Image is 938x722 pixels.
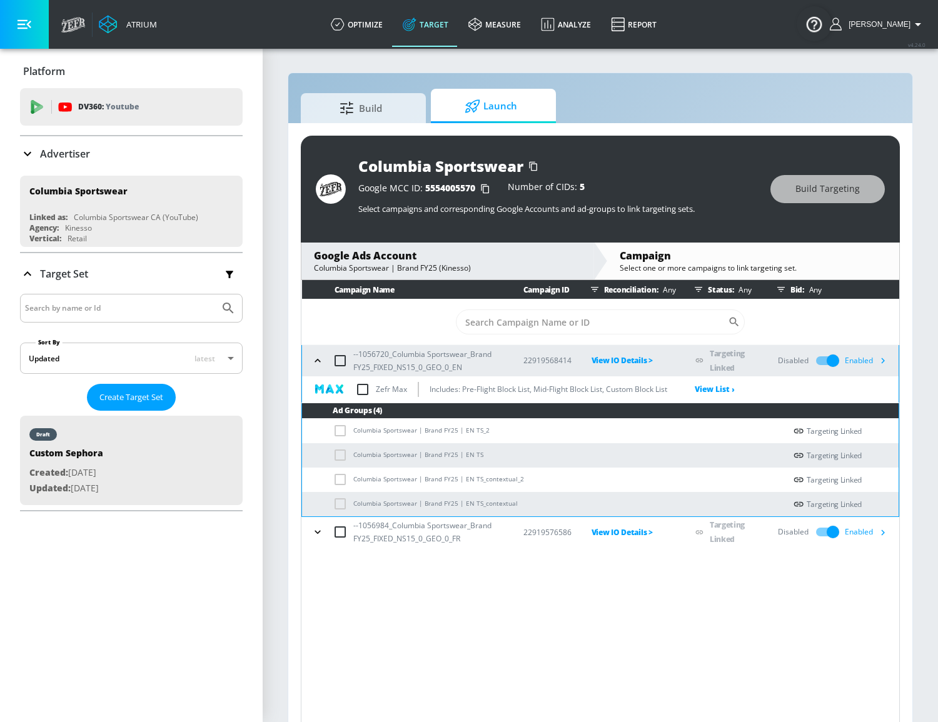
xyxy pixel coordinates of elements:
[314,263,581,273] div: Columbia Sportswear | Brand FY25 (Kinesso)
[20,176,243,247] div: Columbia SportswearLinked as:Columbia Sportswear CA (YouTube)Agency:KinessoVertical:Retail
[20,54,243,89] div: Platform
[844,20,910,29] span: login as: justin.nim@zefr.com
[807,473,880,487] div: Targeting Linked
[807,448,880,463] div: Targeting Linked
[523,354,572,367] p: 22919568414
[508,183,585,195] div: Number of CIDs:
[20,411,243,510] nav: list of Target Set
[333,426,353,434] span: Grouped Linked campaigns disable add groups selection.
[580,181,585,193] span: 5
[376,383,407,396] p: Zefr Max
[36,338,63,346] label: Sort By
[29,353,59,364] div: Updated
[772,280,893,299] div: Bid:
[710,346,758,375] p: Targeting Linked
[20,88,243,126] div: DV360: Youtube
[20,416,243,505] div: draftCustom SephoraCreated:[DATE]Updated:[DATE]
[25,300,214,316] input: Search by name or Id
[358,156,523,176] div: Columbia Sportswear
[302,468,785,492] td: Columbia Sportswear | Brand FY25 | EN TS_contextual_2
[778,526,809,538] div: Disabled
[458,2,531,47] a: measure
[456,309,728,334] input: Search Campaign Name or ID
[689,280,758,299] div: Status:
[353,519,503,545] p: --1056984_Columbia Sportswear_Brand FY25_FIXED_NS15_0_GEO_0_FR
[845,523,892,541] div: Enabled
[734,283,751,296] p: Any
[78,100,139,114] p: DV360:
[29,212,68,223] div: Linked as:
[68,233,87,244] div: Retail
[20,136,243,171] div: Advertiser
[194,353,215,364] span: latest
[430,383,667,396] p: Includes: Pre-Flight Block List, Mid-Flight Block List, Custom Block List
[807,497,880,511] div: Targeting Linked
[845,351,892,370] div: Enabled
[531,2,601,47] a: Analyze
[523,526,572,539] p: 22919576586
[333,499,353,508] span: Grouped Linked campaigns disable add groups selection.
[797,6,832,41] button: Open Resource Center
[710,518,758,546] p: Targeting Linked
[321,2,393,47] a: optimize
[333,450,353,459] span: Grouped Linked campaigns disable add groups selection.
[353,348,503,374] p: --1056720_Columbia Sportswear_Brand FY25_FIXED_NS15_0_GEO_0_EN
[592,525,676,539] p: View IO Details >
[358,203,758,214] p: Select campaigns and corresponding Google Accounts and ad-groups to link targeting sets.
[804,283,822,296] p: Any
[99,15,157,34] a: Atrium
[106,100,139,113] p: Youtube
[314,249,581,263] div: Google Ads Account
[29,465,103,481] p: [DATE]
[620,249,887,263] div: Campaign
[40,267,88,281] p: Target Set
[302,492,785,516] td: Columbia Sportswear | Brand FY25 | EN TS_contextual
[36,431,50,438] div: draft
[29,482,71,494] span: Updated:
[585,280,676,299] div: Reconciliation:
[908,41,925,48] span: v 4.24.0
[20,253,243,294] div: Target Set
[302,280,503,299] th: Campaign Name
[830,17,925,32] button: [PERSON_NAME]
[29,185,128,197] div: Columbia Sportswear
[658,283,675,296] p: Any
[302,403,899,419] th: Ad Groups (4)
[74,212,198,223] div: Columbia Sportswear CA (YouTube)
[29,223,59,233] div: Agency:
[393,2,458,47] a: Target
[456,309,745,334] div: Search CID Name or Number
[23,64,65,78] p: Platform
[443,91,538,121] span: Launch
[425,182,475,194] span: 5554005570
[20,294,243,510] div: Target Set
[121,19,157,30] div: Atrium
[301,243,593,279] div: Google Ads AccountColumbia Sportswear | Brand FY25 (Kinesso)
[40,147,90,161] p: Advertiser
[807,424,880,438] div: Targeting Linked
[65,223,92,233] div: Kinesso
[302,443,785,468] td: Columbia Sportswear | Brand FY25 | EN TS
[29,466,68,478] span: Created:
[695,384,735,394] a: View List ›
[620,263,887,273] div: Select one or more campaigns to link targeting set.
[87,384,176,411] button: Create Target Set
[503,280,572,299] th: Campaign ID
[302,419,785,443] td: Columbia Sportswear | Brand FY25 | EN TS_2
[358,183,495,195] div: Google MCC ID:
[99,390,163,404] span: Create Target Set
[29,447,103,465] div: Custom Sephora
[601,2,667,47] a: Report
[778,355,809,366] div: Disabled
[333,474,353,483] span: Grouped Linked campaigns disable add groups selection.
[313,93,408,123] span: Build
[592,353,676,368] p: View IO Details >
[29,481,103,496] p: [DATE]
[29,233,61,244] div: Vertical:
